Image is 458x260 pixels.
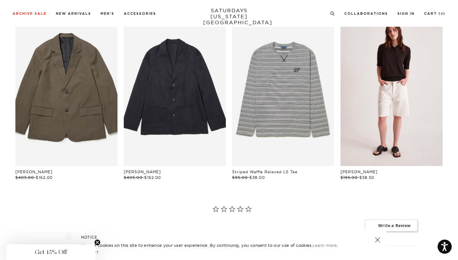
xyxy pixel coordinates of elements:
span: $162.00 [36,175,53,180]
span: $195.00 [341,175,358,180]
a: New Arrivals [56,12,91,15]
span: $58.50 [359,175,374,180]
a: Sign In [397,12,415,15]
span: Get 15% Off [35,248,67,256]
button: Close teaser [94,239,101,246]
a: [PERSON_NAME] [15,169,52,174]
span: $405.00 [15,175,34,180]
span: Write a Review [365,219,417,231]
span: $162.00 [144,175,161,180]
a: Archive Sale [13,12,46,15]
div: Get 15% OffClose teaser [6,244,95,260]
small: 0 [441,13,443,15]
a: Cart (0) [424,12,445,15]
h5: NOTICE [81,235,377,240]
a: Learn more [313,243,337,248]
li: Reviews [41,231,75,245]
a: Men's [101,12,114,15]
a: [PERSON_NAME] [124,169,161,174]
a: Collaborations [344,12,388,15]
span: $405.00 [124,175,143,180]
a: Striped Waffle Relaxed LS Tee [232,169,297,174]
span: $95.00 [232,175,248,180]
a: SATURDAYS[US_STATE][GEOGRAPHIC_DATA] [203,8,255,25]
p: We use cookies on this site to enhance your user experience. By continuing, you consent to our us... [81,242,355,248]
a: Accessories [124,12,156,15]
span: $38.00 [249,175,265,180]
div: files/W22420SS03-BLACK_03.jpg [341,13,443,166]
a: [PERSON_NAME] [341,169,377,174]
